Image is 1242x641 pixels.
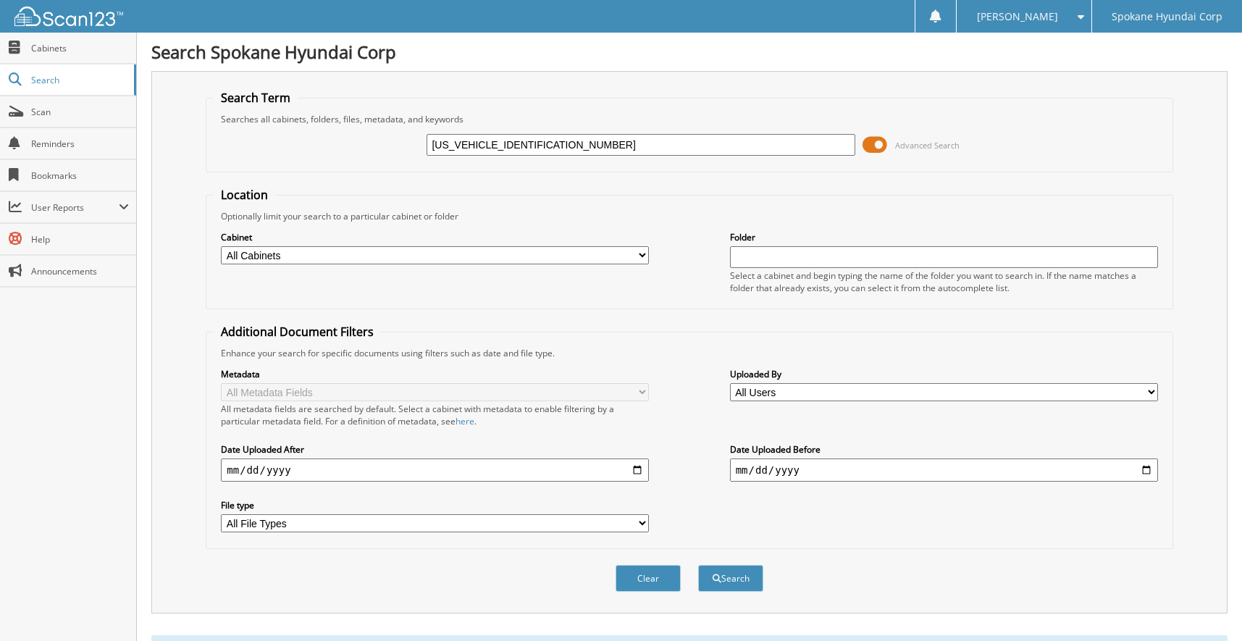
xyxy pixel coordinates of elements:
h1: Search Spokane Hyundai Corp [151,40,1228,64]
span: Announcements [31,265,129,277]
span: [PERSON_NAME] [977,12,1058,21]
span: Bookmarks [31,169,129,182]
label: Date Uploaded After [221,443,649,456]
legend: Additional Document Filters [214,324,381,340]
span: Scan [31,106,129,118]
label: Cabinet [221,231,649,243]
legend: Search Term [214,90,298,106]
label: Uploaded By [730,368,1158,380]
span: Help [31,233,129,246]
input: end [730,458,1158,482]
button: Search [698,565,763,592]
div: Optionally limit your search to a particular cabinet or folder [214,210,1165,222]
a: here [456,415,474,427]
label: Date Uploaded Before [730,443,1158,456]
label: Folder [730,231,1158,243]
label: Metadata [221,368,649,380]
img: scan123-logo-white.svg [14,7,123,26]
input: start [221,458,649,482]
span: Spokane Hyundai Corp [1112,12,1222,21]
span: Cabinets [31,42,129,54]
legend: Location [214,187,275,203]
div: Searches all cabinets, folders, files, metadata, and keywords [214,113,1165,125]
span: Advanced Search [895,140,960,151]
div: All metadata fields are searched by default. Select a cabinet with metadata to enable filtering b... [221,403,649,427]
span: Reminders [31,138,129,150]
span: Search [31,74,127,86]
button: Clear [616,565,681,592]
div: Enhance your search for specific documents using filters such as date and file type. [214,347,1165,359]
span: User Reports [31,201,119,214]
label: File type [221,499,649,511]
div: Select a cabinet and begin typing the name of the folder you want to search in. If the name match... [730,269,1158,294]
